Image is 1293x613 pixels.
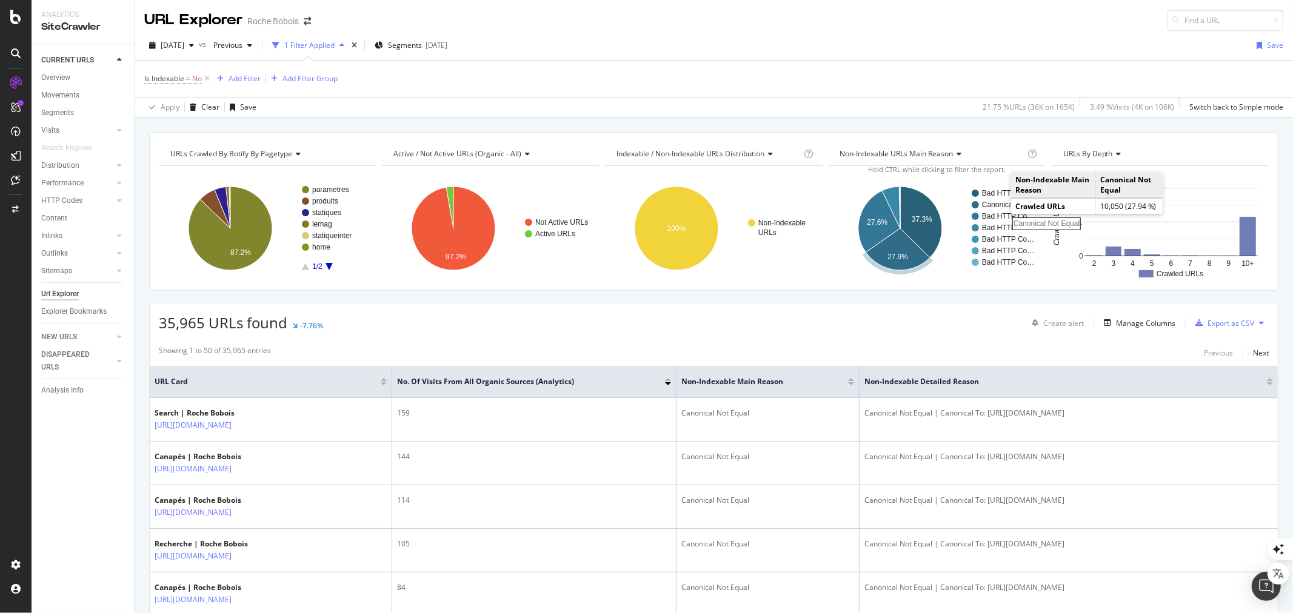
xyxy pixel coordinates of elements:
[199,39,209,49] span: vs
[535,230,575,238] text: Active URLs
[1095,172,1163,198] td: Canonical Not Equal
[838,144,1025,164] h4: Non-Indexable URLs Main Reason
[312,197,338,205] text: produits
[41,142,92,154] div: Search Engines
[41,230,62,242] div: Inlinks
[300,320,323,331] div: -7.76%
[912,215,932,224] text: 37.3%
[41,212,67,225] div: Content
[144,10,242,30] div: URL Explorer
[159,313,287,333] span: 35,965 URLs found
[1092,259,1097,268] text: 2
[1150,259,1154,268] text: 5
[868,165,1006,174] span: Hold CTRL while clicking to filter the report.
[681,495,854,506] div: Canonical Not Equal
[1208,318,1254,328] div: Export as CSV
[1189,102,1283,112] div: Switch back to Simple mode
[155,538,271,549] div: Recherche | Roche Bobois
[1061,144,1258,164] h4: URLs by Depth
[41,177,113,190] a: Performance
[1131,259,1135,268] text: 4
[41,10,124,20] div: Analytics
[41,384,84,397] div: Analysis Info
[312,231,352,240] text: statiqueinter
[240,102,256,112] div: Save
[1253,348,1269,358] div: Next
[41,71,125,84] a: Overview
[1204,345,1233,360] button: Previous
[229,73,261,84] div: Add Filter
[1208,259,1212,268] text: 8
[982,258,1034,267] text: Bad HTTP Co…
[349,39,359,51] div: times
[446,253,466,261] text: 97.2%
[681,408,854,419] div: Canonical Not Equal
[1188,259,1192,268] text: 7
[170,148,292,159] span: URLs Crawled By Botify By pagetype
[1095,199,1163,214] td: 10,050 (27.94 %)
[41,194,113,207] a: HTTP Codes
[282,73,338,84] div: Add Filter Group
[161,40,184,50] span: 2025 Sep. 18th
[1012,217,1081,230] div: Canonical Not Equal
[155,495,271,506] div: Canapés | Roche Bobois
[614,144,801,164] h4: Indexable / Non-Indexable URLs Distribution
[681,451,854,462] div: Canonical Not Equal
[397,408,671,419] div: 159
[681,538,854,549] div: Canonical Not Equal
[887,253,908,261] text: 27.9%
[864,451,1273,462] div: Canonical Not Equal | Canonical To: [URL][DOMAIN_NAME]
[155,550,232,562] a: [URL][DOMAIN_NAME]
[41,177,84,190] div: Performance
[41,247,113,260] a: Outlinks
[185,98,219,117] button: Clear
[1157,270,1203,278] text: Crawled URLs
[1043,318,1084,328] div: Create alert
[982,247,1034,255] text: Bad HTTP Co…
[397,495,671,506] div: 114
[168,144,365,164] h4: URLs Crawled By Botify By pagetype
[266,71,338,86] button: Add Filter Group
[41,212,125,225] a: Content
[1079,252,1083,260] text: 0
[681,376,830,387] span: Non-Indexable Main Reason
[41,305,107,318] div: Explorer Bookmarks
[1252,36,1283,55] button: Save
[312,243,330,251] text: home
[983,102,1075,112] div: 21.75 % URLs ( 36K on 165K )
[144,98,179,117] button: Apply
[144,73,184,84] span: Is Indexable
[1204,348,1233,358] div: Previous
[1063,148,1113,159] span: URLs by Depth
[1169,259,1173,268] text: 6
[155,376,378,387] span: URL Card
[209,36,257,55] button: Previous
[312,220,332,228] text: lemag
[393,148,521,159] span: Active / Not Active URLs (organic - all)
[155,419,232,431] a: [URL][DOMAIN_NAME]
[397,538,671,549] div: 105
[1241,259,1254,268] text: 10+
[41,107,74,119] div: Segments
[758,228,777,237] text: URLs
[426,40,447,50] div: [DATE]
[758,219,806,227] text: Non-Indexable
[161,102,179,112] div: Apply
[155,594,232,606] a: [URL][DOMAIN_NAME]
[41,331,113,343] a: NEW URLS
[1027,313,1084,333] button: Create alert
[1099,316,1175,330] button: Manage Columns
[864,495,1273,506] div: Canonical Not Equal | Canonical To: [URL][DOMAIN_NAME]
[382,176,599,281] svg: A chart.
[41,288,125,300] a: Url Explorer
[982,224,1034,232] text: Bad HTTP Co…
[1052,176,1269,281] div: A chart.
[155,463,232,475] a: [URL][DOMAIN_NAME]
[304,17,311,25] div: arrow-right-arrow-left
[1116,318,1175,328] div: Manage Columns
[535,218,588,227] text: Not Active URLs
[982,212,1034,220] text: Bad HTTP Co…
[681,582,854,593] div: Canonical Not Equal
[41,305,125,318] a: Explorer Bookmarks
[155,408,271,419] div: Search | Roche Bobois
